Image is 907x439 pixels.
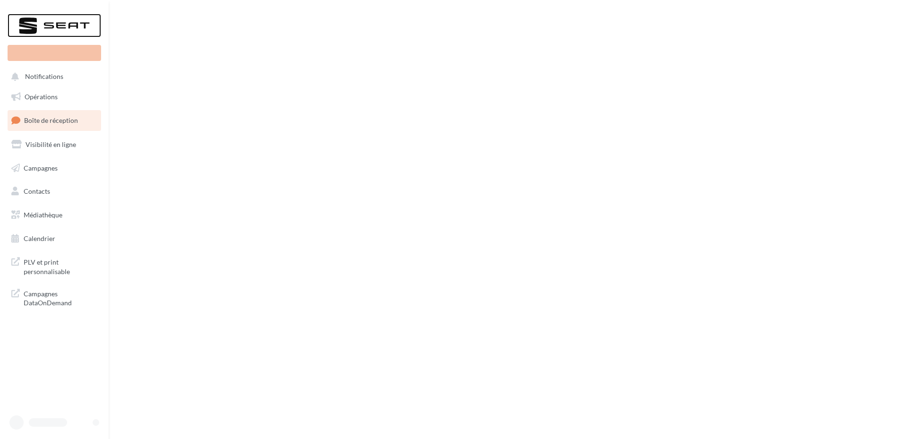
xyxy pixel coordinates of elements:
a: Visibilité en ligne [6,135,103,155]
a: Médiathèque [6,205,103,225]
a: Contacts [6,181,103,201]
div: Nouvelle campagne [8,45,101,61]
a: Boîte de réception [6,110,103,130]
a: Calendrier [6,229,103,249]
a: PLV et print personnalisable [6,252,103,280]
span: Boîte de réception [24,116,78,124]
span: PLV et print personnalisable [24,256,97,276]
a: Opérations [6,87,103,107]
span: Médiathèque [24,211,62,219]
span: Campagnes [24,164,58,172]
a: Campagnes [6,158,103,178]
span: Calendrier [24,234,55,242]
a: Campagnes DataOnDemand [6,284,103,311]
span: Notifications [25,73,63,81]
span: Contacts [24,187,50,195]
span: Visibilité en ligne [26,140,76,148]
span: Opérations [25,93,58,101]
span: Campagnes DataOnDemand [24,287,97,308]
